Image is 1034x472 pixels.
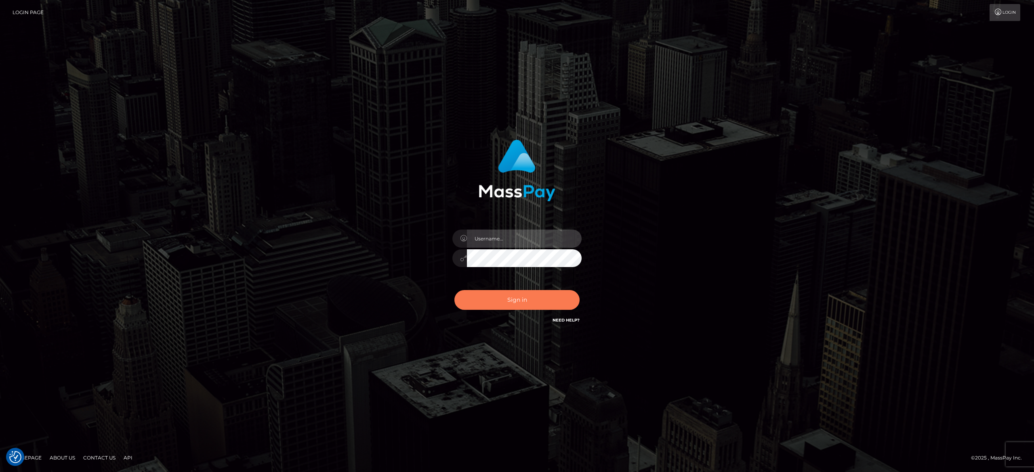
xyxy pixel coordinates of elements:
a: API [120,451,136,464]
input: Username... [467,230,582,248]
a: About Us [46,451,78,464]
a: Need Help? [553,317,580,323]
button: Consent Preferences [9,451,21,463]
div: © 2025 , MassPay Inc. [971,453,1028,462]
img: Revisit consent button [9,451,21,463]
a: Login Page [13,4,44,21]
a: Login [990,4,1020,21]
img: MassPay Login [479,140,555,201]
a: Homepage [9,451,45,464]
a: Contact Us [80,451,119,464]
button: Sign in [454,290,580,310]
